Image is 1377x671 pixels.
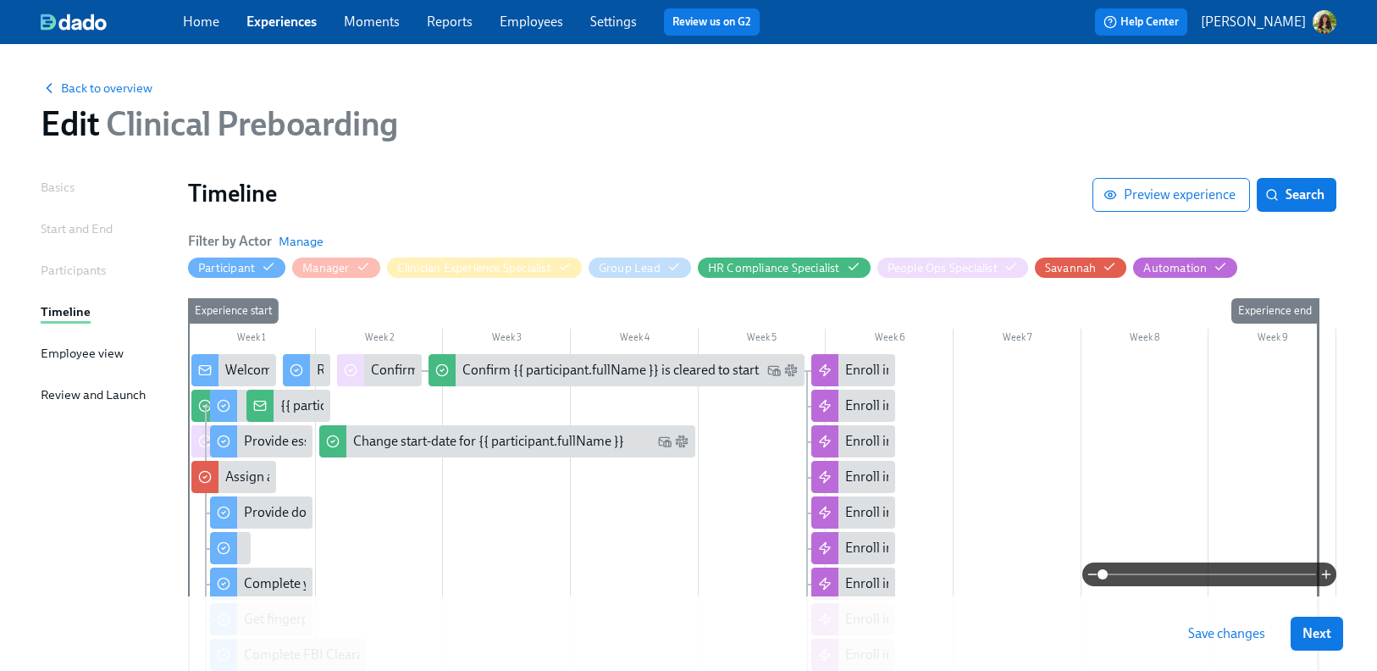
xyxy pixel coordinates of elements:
[698,258,871,278] button: HR Compliance Specialist
[41,14,183,30] a: dado
[1133,258,1237,278] button: Automation
[337,354,422,386] div: Confirm cleared by People Ops
[845,503,993,522] div: Enroll in CAT Onboarding
[1231,298,1319,324] div: Experience end
[845,432,1036,451] div: Enroll in Care Coach Onboarding
[1302,625,1331,642] span: Next
[279,233,324,250] button: Manage
[1035,258,1127,278] button: Savannah
[183,14,219,30] a: Home
[225,468,896,486] div: Assign a Clinician Experience Specialist for {{ participant.fullName }} (start-date {{ participan...
[826,329,954,351] div: Week 6
[1095,8,1187,36] button: Help Center
[198,260,255,276] div: Hide Participant
[191,354,276,386] div: Welcome from the Charlie Health Compliance Team 👋
[1313,10,1336,34] img: ACg8ocLclD2tQmfIiewwK1zANg5ba6mICO7ZPBc671k9VM_MGIVYfH83=s96-c
[397,260,551,276] div: Hide Clinician Experience Specialist
[210,496,312,529] div: Provide documents for your I9 verification
[590,14,637,30] a: Settings
[99,103,398,144] span: Clinical Preboarding
[811,425,896,457] div: Enroll in Care Coach Onboarding
[1045,260,1097,276] div: Hide Savannah
[371,361,550,380] div: Confirm cleared by People Ops
[188,178,1092,208] h1: Timeline
[1103,14,1179,30] span: Help Center
[811,354,896,386] div: Enroll in AC Onboarding
[41,103,398,144] h1: Edit
[1201,10,1336,34] button: [PERSON_NAME]
[191,461,276,493] div: Assign a Clinician Experience Specialist for {{ participant.fullName }} (start-date {{ participan...
[845,539,1037,557] div: Enroll in Crisis Team Onboarding
[387,258,582,278] button: Clinician Experience Specialist
[675,435,688,448] svg: Slack
[41,344,124,363] div: Employee view
[41,178,75,197] div: Basics
[316,329,444,351] div: Week 2
[811,496,896,529] div: Enroll in CAT Onboarding
[954,329,1081,351] div: Week 7
[41,385,146,404] div: Review and Launch
[344,14,400,30] a: Moments
[188,232,272,251] h6: Filter by Actor
[767,363,781,377] svg: Work Email
[811,532,896,564] div: Enroll in Crisis Team Onboarding
[225,361,544,380] div: Welcome from the Charlie Health Compliance Team 👋
[811,390,896,422] div: Enroll in Admissions/Intake Onboarding
[708,260,840,276] div: Hide HR Compliance Specialist
[672,14,751,30] a: Review us on G2
[246,390,331,422] div: {{ participant.fullName }} has filled out the onboarding form
[188,258,285,278] button: Participant
[280,396,626,415] div: {{ participant.fullName }} has filled out the onboarding form
[1081,329,1209,351] div: Week 8
[500,14,563,30] a: Employees
[589,258,691,278] button: Group Lead
[244,503,487,522] div: Provide documents for your I9 verification
[888,260,998,276] div: Hide People Ops Specialist
[246,14,317,30] a: Experiences
[599,260,661,276] div: Hide Group Lead
[1208,329,1336,351] div: Week 9
[1257,178,1336,212] button: Search
[1176,617,1277,651] button: Save changes
[699,329,827,351] div: Week 5
[462,361,759,380] div: Confirm {{ participant.fullName }} is cleared to start
[784,363,798,377] svg: Slack
[41,261,106,280] div: Participants
[188,298,279,324] div: Experience start
[1107,186,1236,203] span: Preview experience
[319,425,695,457] div: Change start-date for {{ participant.fullName }}
[41,302,91,321] div: Timeline
[571,329,699,351] div: Week 4
[1201,13,1306,31] p: [PERSON_NAME]
[188,329,316,351] div: Week 1
[1188,625,1265,642] span: Save changes
[292,258,379,278] button: Manager
[443,329,571,351] div: Week 3
[353,432,624,451] div: Change start-date for {{ participant.fullName }}
[845,468,1177,486] div: Enroll in Care Experience/ Discharge Planner Onboarding
[210,425,312,457] div: Provide essential professional documentation
[244,432,508,451] div: Provide essential professional documentation
[845,396,1079,415] div: Enroll in Admissions/Intake Onboarding
[1269,186,1324,203] span: Search
[429,354,805,386] div: Confirm {{ participant.fullName }} is cleared to start
[302,260,349,276] div: Hide Manager
[283,354,331,386] div: Request your equipment
[845,361,987,380] div: Enroll in AC Onboarding
[317,361,459,380] div: Request your equipment
[41,14,107,30] img: dado
[1291,617,1343,651] button: Next
[41,219,113,238] div: Start and End
[877,258,1028,278] button: People Ops Specialist
[1143,260,1207,276] div: Hide Automation
[658,435,672,448] svg: Work Email
[41,80,152,97] button: Back to overview
[1092,178,1250,212] button: Preview experience
[427,14,473,30] a: Reports
[664,8,760,36] button: Review us on G2
[811,461,896,493] div: Enroll in Care Experience/ Discharge Planner Onboarding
